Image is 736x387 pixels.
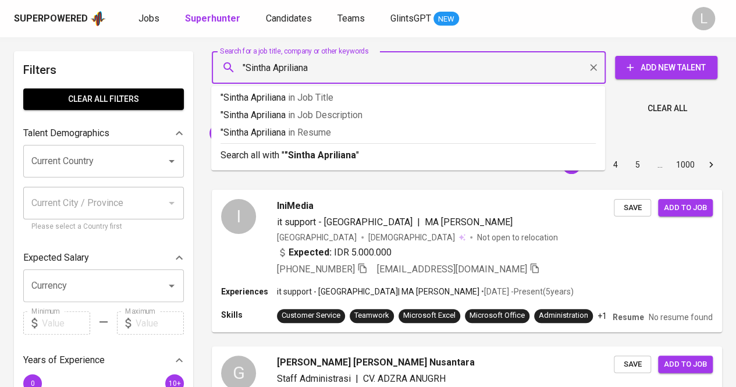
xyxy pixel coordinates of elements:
[614,356,651,374] button: Save
[277,232,357,243] div: [GEOGRAPHIC_DATA]
[354,310,389,321] div: Teamwork
[23,88,184,110] button: Clear All filters
[606,155,625,174] button: Go to page 4
[90,10,106,27] img: app logo
[673,155,698,174] button: Go to page 1000
[664,201,707,215] span: Add to job
[136,311,184,335] input: Value
[368,232,457,243] span: [DEMOGRAPHIC_DATA]
[620,201,645,215] span: Save
[649,311,713,323] p: No resume found
[221,199,256,234] div: I
[277,373,351,384] span: Staff Administrasi
[138,13,159,24] span: Jobs
[433,13,459,25] span: NEW
[23,353,105,367] p: Years of Experience
[31,221,176,233] p: Please select a Country first
[664,358,707,371] span: Add to job
[277,286,479,297] p: it support - [GEOGRAPHIC_DATA] | MA [PERSON_NAME]
[615,56,717,79] button: Add New Talent
[23,126,109,140] p: Talent Demographics
[42,311,90,335] input: Value
[212,190,722,332] a: IIniMediait support - [GEOGRAPHIC_DATA]|MA [PERSON_NAME][GEOGRAPHIC_DATA][DEMOGRAPHIC_DATA] Not o...
[23,251,89,265] p: Expected Salary
[14,10,106,27] a: Superpoweredapp logo
[614,199,651,217] button: Save
[289,246,332,260] b: Expected:
[288,109,362,120] span: in Job Description
[266,13,312,24] span: Candidates
[23,349,184,372] div: Years of Experience
[692,7,715,30] div: L
[624,61,708,75] span: Add New Talent
[221,126,596,140] p: "Sintha Apriliana
[516,155,722,174] nav: pagination navigation
[288,92,333,103] span: in Job Title
[479,286,574,297] p: • [DATE] - Present ( 5 years )
[620,358,645,371] span: Save
[417,215,420,229] span: |
[403,310,456,321] div: Microsoft Excel
[628,155,647,174] button: Go to page 5
[585,59,602,76] button: Clear
[221,91,596,105] p: "Sintha Apriliana
[477,232,558,243] p: Not open to relocation
[138,12,162,26] a: Jobs
[363,373,446,384] span: CV. ADZRA ANUGRH
[221,286,277,297] p: Experiences
[650,159,669,171] div: …
[658,356,713,374] button: Add to job
[648,101,687,116] span: Clear All
[209,124,378,143] div: "Fitra Febrian" AND "infomedia nusantara"
[23,61,184,79] h6: Filters
[266,12,314,26] a: Candidates
[702,155,720,174] button: Go to next page
[288,127,331,138] span: in Resume
[470,310,525,321] div: Microsoft Office
[285,150,356,161] b: "Sintha Apriliana
[163,153,180,169] button: Open
[390,13,431,24] span: GlintsGPT
[209,127,366,139] span: "Fitra Febrian" AND "infomedia nusantara"
[337,12,367,26] a: Teams
[282,310,340,321] div: Customer Service
[221,148,596,162] p: Search all with " "
[221,108,596,122] p: "Sintha Apriliana
[425,216,513,228] span: MA [PERSON_NAME]
[539,310,588,321] div: Administration
[14,12,88,26] div: Superpowered
[277,264,355,275] span: [PHONE_NUMBER]
[355,372,358,386] span: |
[221,309,277,321] p: Skills
[185,12,243,26] a: Superhunter
[33,92,175,106] span: Clear All filters
[185,13,240,24] b: Superhunter
[390,12,459,26] a: GlintsGPT NEW
[277,216,413,228] span: it support - [GEOGRAPHIC_DATA]
[163,278,180,294] button: Open
[598,310,607,322] p: +1
[658,199,713,217] button: Add to job
[277,199,314,213] span: IniMedia
[337,13,365,24] span: Teams
[377,264,527,275] span: [EMAIL_ADDRESS][DOMAIN_NAME]
[643,98,692,119] button: Clear All
[277,356,475,370] span: [PERSON_NAME] [PERSON_NAME] Nusantara
[23,246,184,269] div: Expected Salary
[613,311,644,323] p: Resume
[277,246,392,260] div: IDR 5.000.000
[23,122,184,145] div: Talent Demographics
